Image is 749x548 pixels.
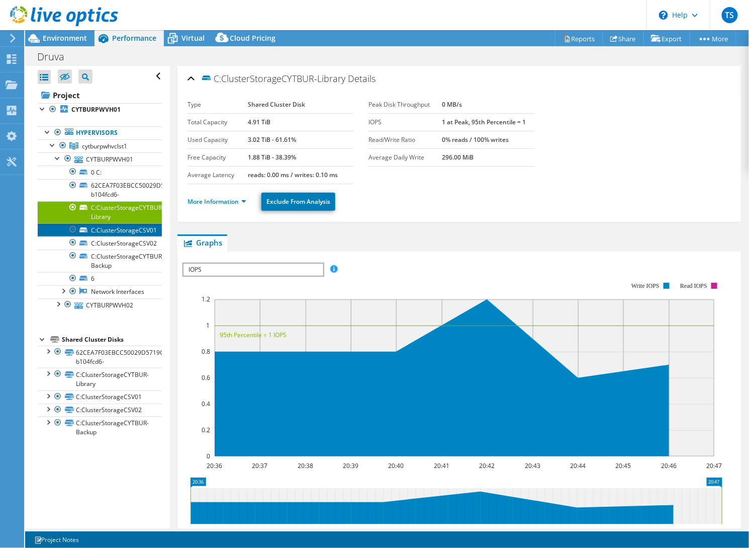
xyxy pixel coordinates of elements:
text: 20:42 [505,527,521,536]
a: Project [38,87,162,103]
a: 62CEA7F03EBCC50029D5719C56DB27FA-b104fcd6- [38,346,162,368]
label: Total Capacity [188,117,248,127]
a: Project Notes [27,533,86,546]
b: 1 at Peak, 95th Percentile = 1 [442,118,526,126]
span: cytburpwhvclst1 [82,142,127,150]
text: 0.2 [202,426,210,434]
b: 0 MB/s [442,100,462,109]
b: 1.88 TiB - 38.39% [248,153,297,162]
text: 20:36 [183,527,199,536]
text: 20:38 [279,527,295,536]
a: C:ClusterStorageCSV02 [38,404,162,417]
span: IOPS [183,264,323,276]
text: 20:40 [408,527,424,536]
a: C:ClusterStorageCSV01 [38,390,162,404]
label: Peak Disk Throughput [368,100,442,110]
a: Exclude From Analysis [261,193,335,211]
h1: Druva [33,51,80,62]
text: 20:40 [389,461,404,470]
text: 20:45 [616,461,631,470]
a: cytburpwhvclst1 [38,139,162,152]
span: TS [722,7,738,23]
text: 0 [207,452,210,460]
span: Performance [112,33,156,43]
a: More [690,31,736,46]
text: 20:38 [312,527,327,536]
span: Details [348,72,376,85]
span: C:ClusterStorageCYTBUR-Library [201,72,345,84]
label: Average Daily Write [368,152,442,163]
a: More Information [188,197,246,206]
text: 20:40 [376,527,392,536]
span: Graphs [182,238,222,248]
a: Share [603,31,644,46]
b: 0% reads / 100% writes [442,135,509,144]
a: CYTBURPWVH01 [38,152,162,166]
text: 20:39 [343,461,359,470]
text: 20:44 [602,527,617,536]
a: Reports [555,31,603,46]
a: C:ClusterStorageCYTBUR-Backup [38,417,162,439]
span: Virtual [181,33,205,43]
b: Shared Cluster Disk [248,100,306,109]
span: Environment [43,33,87,43]
text: Read IOPS [680,282,707,289]
text: 20:45 [634,527,649,536]
a: Hypervisors [38,126,162,139]
text: 0.6 [202,373,210,382]
text: 20:37 [252,461,268,470]
text: 1 [206,321,210,330]
text: 20:43 [537,527,553,536]
text: 20:41 [434,461,450,470]
a: 62CEA7F03EBCC50029D5719C56DB27FA-b104fcd6- [38,179,162,201]
text: 0.4 [202,400,210,408]
text: 95th Percentile = 1 IOPS [220,331,287,339]
text: 20:43 [525,461,541,470]
b: 3.02 TiB - 61.61% [248,135,297,144]
div: Shared Cluster Disks [62,334,162,346]
a: C:ClusterStorageCYTBUR-Library [38,368,162,390]
a: Network Interfaces [38,285,162,298]
a: CYTBURPWVH02 [38,298,162,311]
text: 20:46 [698,527,714,536]
a: 6 [38,272,162,285]
label: Read/Write Ratio [368,135,442,145]
a: C:ClusterStorageCYTBUR-Backup [38,250,162,272]
b: 4.91 TiB [248,118,271,126]
text: 20:44 [570,527,585,536]
label: Average Latency [188,170,248,180]
a: CYTBURPWVH01 [38,103,162,116]
text: 20:44 [571,461,586,470]
a: C:ClusterStorageCSV01 [38,223,162,237]
text: 20:37 [247,527,263,536]
a: C:ClusterStorageCYTBUR-Library [38,201,162,223]
text: 0.8 [202,347,210,356]
b: CYTBURPWVH01 [71,105,121,114]
text: Write IOPS [631,282,660,289]
label: Used Capacity [188,135,248,145]
svg: \n [659,11,668,20]
text: 20:36 [207,461,223,470]
a: 0 C: [38,166,162,179]
b: reads: 0.00 ms / writes: 0.10 ms [248,171,338,179]
b: 296.00 MiB [442,153,474,162]
text: 20:41 [440,527,456,536]
span: Cloud Pricing [230,33,275,43]
label: IOPS [368,117,442,127]
text: 1.2 [202,295,210,303]
text: 20:46 [662,461,677,470]
text: 20:38 [298,461,314,470]
text: 20:39 [344,527,359,536]
text: 20:36 [215,527,231,536]
label: Type [188,100,248,110]
text: 20:46 [666,527,682,536]
a: Export [643,31,690,46]
a: C:ClusterStorageCSV02 [38,237,162,250]
text: 20:42 [480,461,495,470]
text: 20:47 [707,461,722,470]
label: Free Capacity [188,152,248,163]
text: 20:42 [473,527,489,536]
